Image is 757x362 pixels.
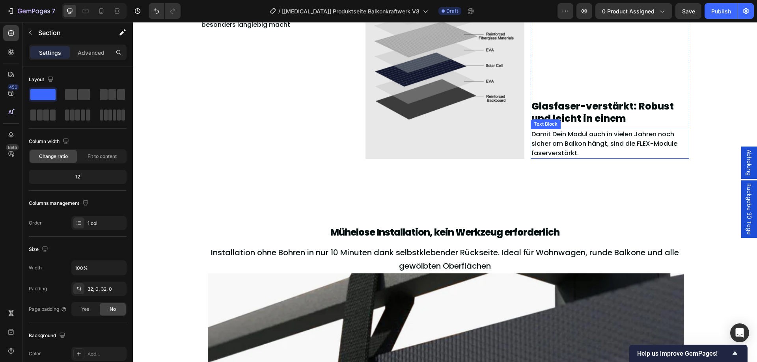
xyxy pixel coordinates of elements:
[39,153,68,160] span: Change ratio
[612,162,620,213] span: Rückgabe 30 Tage
[29,219,42,226] div: Order
[637,349,740,358] button: Show survey - Help us improve GemPages!
[52,6,55,16] p: 7
[78,225,546,249] span: Installation ohne Bohren in nur 10 Minuten dank selbstklebender Rückseite. Ideal für Wohnwagen, r...
[29,306,67,313] div: Page padding
[399,108,556,136] p: Damit Dein Modul auch in vielen Jahren noch sicher am Balkon hängt, sind die FLEX-Module faserver...
[72,261,126,275] input: Auto
[446,7,458,15] span: Draft
[29,285,47,292] div: Padding
[81,306,89,313] span: Yes
[29,350,41,357] div: Color
[7,84,19,90] div: 450
[278,7,280,15] span: /
[30,171,125,182] div: 12
[682,8,695,15] span: Save
[637,350,730,357] span: Help us improve GemPages!
[29,198,90,209] div: Columns management
[29,244,50,255] div: Size
[612,128,620,154] span: Abholung
[282,7,420,15] span: [[MEDICAL_DATA]] Produktseite Balkonkraftwerk V3
[730,323,749,342] div: Open Intercom Messenger
[88,286,125,293] div: 32, 0, 32, 0
[675,3,701,19] button: Save
[88,351,125,358] div: Add...
[398,77,557,103] h2: Glasfaser-verstärkt: Robust und leicht in einem
[198,204,427,217] span: Mühelose Installation, kein Werkzeug erforderlich
[399,98,426,106] div: Text Block
[133,22,757,362] iframe: Design area
[595,3,672,19] button: 0 product assigned
[602,7,654,15] span: 0 product assigned
[3,3,59,19] button: 7
[88,220,125,227] div: 1 col
[78,48,104,57] p: Advanced
[88,153,117,160] span: Fit to content
[110,306,116,313] span: No
[149,3,181,19] div: Undo/Redo
[6,144,19,150] div: Beta
[38,28,103,37] p: Section
[29,74,55,85] div: Layout
[29,136,71,147] div: Column width
[39,48,61,57] p: Settings
[29,330,67,341] div: Background
[29,264,42,271] div: Width
[711,7,731,15] div: Publish
[705,3,738,19] button: Publish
